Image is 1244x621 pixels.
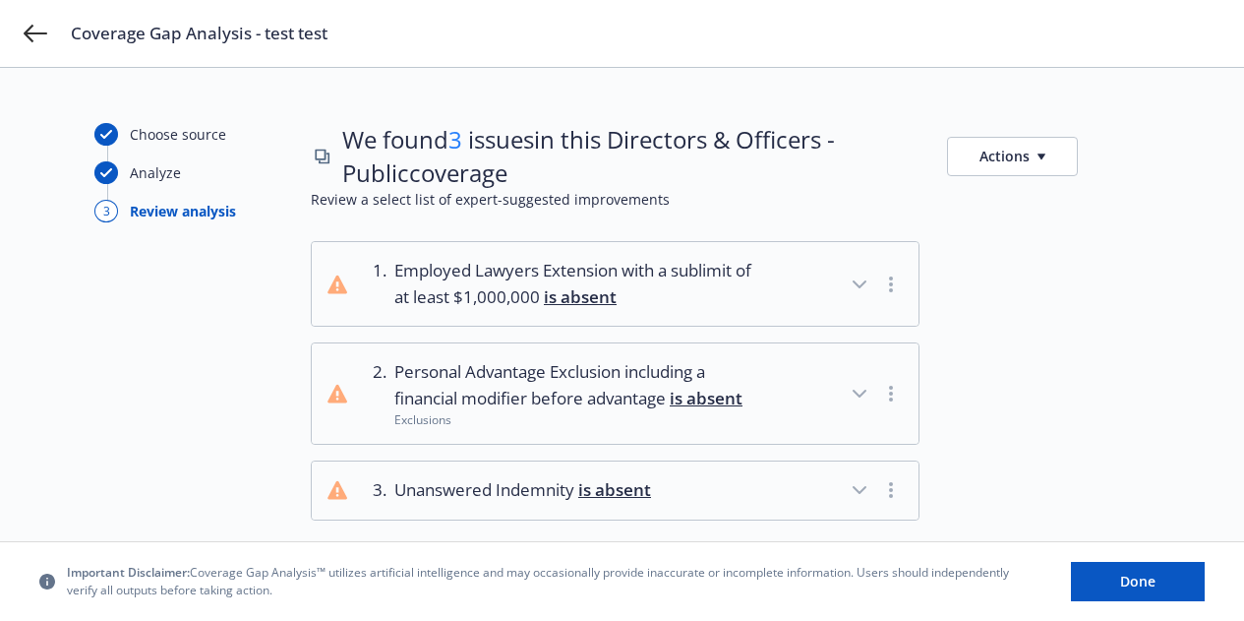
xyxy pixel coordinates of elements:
span: Coverage Gap Analysis - test test [71,22,327,45]
span: is absent [670,387,742,409]
span: Done [1120,572,1155,590]
span: We found issues in this Directors & Officers - Public coverage [342,123,919,189]
div: 3 [94,200,118,222]
span: 3 [448,123,462,155]
div: Analyze [130,162,181,183]
span: is absent [544,285,617,308]
div: 3 . [363,477,386,503]
span: Employed Lawyers Extension with a sublimit of at least $1,000,000 [394,258,759,310]
span: is absent [578,478,651,501]
button: 1.Employed Lawyers Extension with a sublimit of at least $1,000,000 is absent [312,242,918,326]
div: 1 . [363,258,386,310]
div: Exclusions [394,411,759,428]
span: Important Disclaimer: [67,565,190,582]
button: 2.Personal Advantage Exclusion including a financial modifier before advantage is absentExclusions [312,343,918,444]
button: Done [1071,562,1205,601]
span: Unanswered Indemnity [394,477,651,503]
div: Review analysis [130,201,236,221]
span: Coverage Gap Analysis™ utilizes artificial intelligence and may occasionally provide inaccurate o... [67,565,1039,598]
div: 2 . [363,359,386,428]
div: Choose source [130,124,226,145]
button: Actions [947,137,1078,176]
span: Personal Advantage Exclusion including a financial modifier before advantage [394,359,759,411]
span: Review a select list of expert-suggested improvements [311,189,1150,210]
button: 3.Unanswered Indemnity is absent [312,462,918,519]
button: Actions [947,123,1078,189]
